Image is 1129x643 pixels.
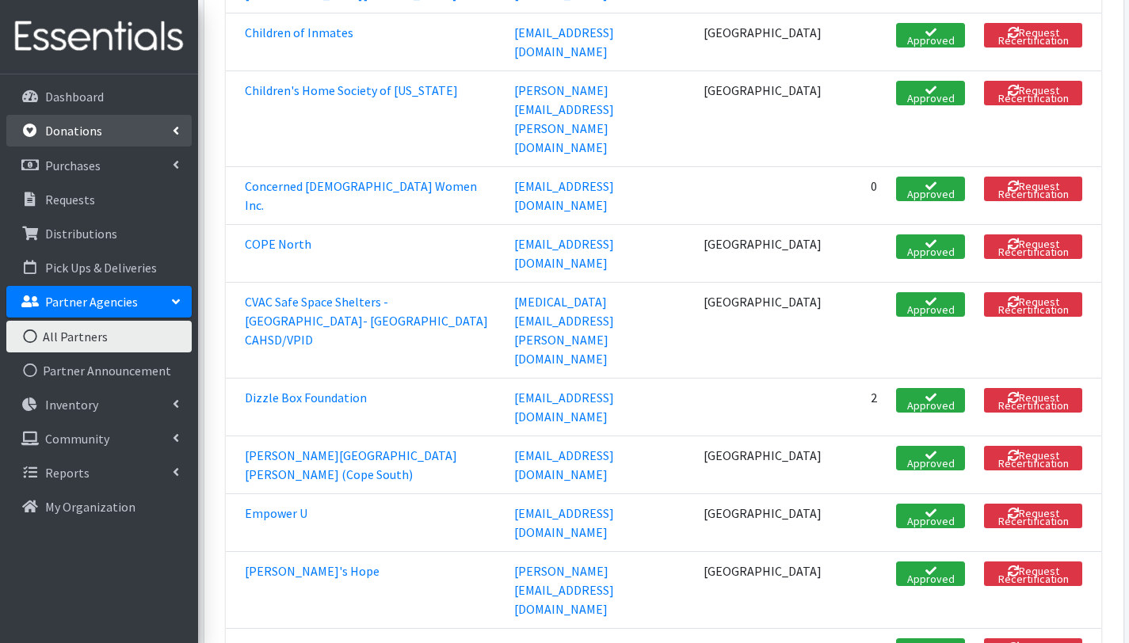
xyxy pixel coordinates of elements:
img: HumanEssentials [6,10,192,63]
button: Request Recertification [984,81,1082,105]
td: [GEOGRAPHIC_DATA] [694,13,831,70]
a: [MEDICAL_DATA][EMAIL_ADDRESS][PERSON_NAME][DOMAIN_NAME] [514,294,614,367]
button: Request Recertification [984,388,1082,413]
td: 0 [831,166,887,224]
a: Reports [6,457,192,489]
p: Distributions [45,226,117,242]
td: [GEOGRAPHIC_DATA] [694,282,831,378]
a: CVAC Safe Space Shelters - [GEOGRAPHIC_DATA]- [GEOGRAPHIC_DATA] CAHSD/VPID [245,294,488,348]
a: Approved [896,388,965,413]
p: Pick Ups & Deliveries [45,260,157,276]
a: Inventory [6,389,192,420]
a: [EMAIL_ADDRESS][DOMAIN_NAME] [514,390,614,424]
a: [EMAIL_ADDRESS][DOMAIN_NAME] [514,178,614,213]
button: Request Recertification [984,446,1082,470]
a: Distributions [6,218,192,249]
a: Approved [896,292,965,317]
a: COPE North [245,236,311,252]
td: [GEOGRAPHIC_DATA] [694,551,831,628]
button: Request Recertification [984,292,1082,317]
button: Request Recertification [984,504,1082,528]
a: Approved [896,81,965,105]
p: Partner Agencies [45,294,138,310]
td: [GEOGRAPHIC_DATA] [694,493,831,551]
p: My Organization [45,499,135,515]
a: Approved [896,561,965,586]
p: Requests [45,192,95,207]
a: Purchases [6,150,192,181]
p: Dashboard [45,89,104,105]
button: Request Recertification [984,561,1082,586]
a: Requests [6,184,192,215]
a: Approved [896,23,965,48]
a: Children's Home Society of [US_STATE] [245,82,458,98]
button: Request Recertification [984,177,1082,201]
a: [PERSON_NAME][GEOGRAPHIC_DATA][PERSON_NAME] (Cope South) [245,447,457,482]
button: Request Recertification [984,23,1082,48]
a: Children of Inmates [245,25,353,40]
p: Donations [45,123,102,139]
a: Pick Ups & Deliveries [6,252,192,283]
a: [EMAIL_ADDRESS][DOMAIN_NAME] [514,25,614,59]
a: Empower U [245,505,307,521]
a: Partner Agencies [6,286,192,318]
a: Dizzle Box Foundation [245,390,367,405]
td: [GEOGRAPHIC_DATA] [694,224,831,282]
p: Community [45,431,109,447]
button: Request Recertification [984,234,1082,259]
a: Donations [6,115,192,146]
a: Approved [896,504,965,528]
a: My Organization [6,491,192,523]
a: Approved [896,177,965,201]
a: Approved [896,446,965,470]
a: [EMAIL_ADDRESS][DOMAIN_NAME] [514,505,614,540]
p: Purchases [45,158,101,173]
a: Community [6,423,192,455]
p: Inventory [45,397,98,413]
td: [GEOGRAPHIC_DATA] [694,70,831,166]
a: [EMAIL_ADDRESS][DOMAIN_NAME] [514,447,614,482]
a: Approved [896,234,965,259]
a: [PERSON_NAME][EMAIL_ADDRESS][DOMAIN_NAME] [514,563,614,617]
a: [PERSON_NAME]'s Hope [245,563,380,579]
p: Reports [45,465,90,481]
a: Concerned [DEMOGRAPHIC_DATA] Women Inc. [245,178,477,213]
td: 2 [831,378,887,436]
a: [EMAIL_ADDRESS][DOMAIN_NAME] [514,236,614,271]
a: All Partners [6,321,192,352]
a: [PERSON_NAME][EMAIL_ADDRESS][PERSON_NAME][DOMAIN_NAME] [514,82,614,155]
a: Dashboard [6,81,192,112]
td: [GEOGRAPHIC_DATA] [694,436,831,493]
a: Partner Announcement [6,355,192,386]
